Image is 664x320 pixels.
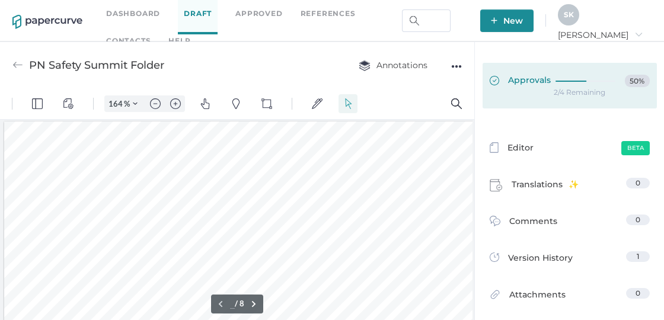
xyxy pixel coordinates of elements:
button: Select [339,6,357,25]
span: New [491,9,523,32]
img: annotation-layers.cc6d0e6b.svg [359,60,371,71]
button: Signatures [308,6,327,25]
button: Zoom out [146,7,165,24]
a: References [301,7,356,20]
img: shapes-icon.svg [261,10,272,21]
button: Annotations [347,54,439,76]
span: Annotations [359,60,427,71]
div: ●●● [451,58,462,75]
button: Search [447,6,466,25]
a: Comments0 [490,215,650,233]
img: search.bf03fe8b.svg [410,16,419,25]
a: Translations0 [490,178,650,196]
span: 0 [636,215,640,224]
span: 50% [625,75,650,87]
button: Previous page [213,209,228,223]
span: % [124,11,130,20]
img: default-pin.svg [231,10,241,21]
button: Pan [196,6,215,25]
img: default-sign.svg [312,10,323,21]
a: Approved [235,7,282,20]
span: Editor [507,141,534,156]
button: New [480,9,534,32]
span: 0 [636,178,640,187]
button: Zoom in [166,7,185,24]
button: Pins [226,6,245,25]
div: PN Safety Summit Folder [29,54,164,76]
button: Shapes [257,6,276,25]
button: Next page [247,209,261,223]
img: plus-white.e19ec114.svg [491,17,497,24]
img: versions-icon.ee5af6b0.svg [490,252,499,264]
img: default-select.svg [343,10,353,21]
i: arrow_right [634,30,643,39]
a: EditorBeta [490,141,650,156]
img: claims-icon.71597b81.svg [490,179,503,192]
div: help [168,34,190,47]
a: Approvals50% [483,63,657,108]
form: / 8 [230,210,244,220]
span: Attachments [509,288,566,306]
img: comment-icon.4fbda5a2.svg [490,216,500,229]
span: Comments [509,215,557,233]
span: 1 [637,252,639,261]
button: Zoom Controls [126,7,145,24]
button: Panel [28,6,47,25]
a: Attachments0 [490,288,650,306]
img: template-icon-grey.e69f4ded.svg [490,142,499,153]
span: 0 [636,289,640,297]
span: Beta [621,141,650,155]
a: Contacts [106,34,151,47]
button: View Controls [59,6,78,25]
input: Set zoom [105,10,124,21]
img: default-magnifying-glass.svg [451,10,462,21]
a: Version History1 [490,251,650,268]
input: Set page [230,210,235,220]
img: default-viewcontrols.svg [63,10,74,21]
span: Approvals [490,75,551,88]
span: Translations [512,178,579,196]
input: Search Workspace [402,9,451,32]
img: default-minus.svg [150,10,161,21]
a: Dashboard [106,7,160,20]
span: S K [564,10,574,19]
img: chevron.svg [133,13,138,18]
img: approved-green.0ec1cafe.svg [490,76,499,85]
img: back-arrow-grey.72011ae3.svg [12,60,23,71]
img: attachments-icon.0dd0e375.svg [490,289,500,303]
img: default-leftsidepanel.svg [32,10,43,21]
span: Version History [508,251,573,268]
img: default-pan.svg [200,10,210,21]
span: [PERSON_NAME] [558,30,643,40]
img: default-plus.svg [170,10,181,21]
img: papercurve-logo-colour.7244d18c.svg [12,15,82,29]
